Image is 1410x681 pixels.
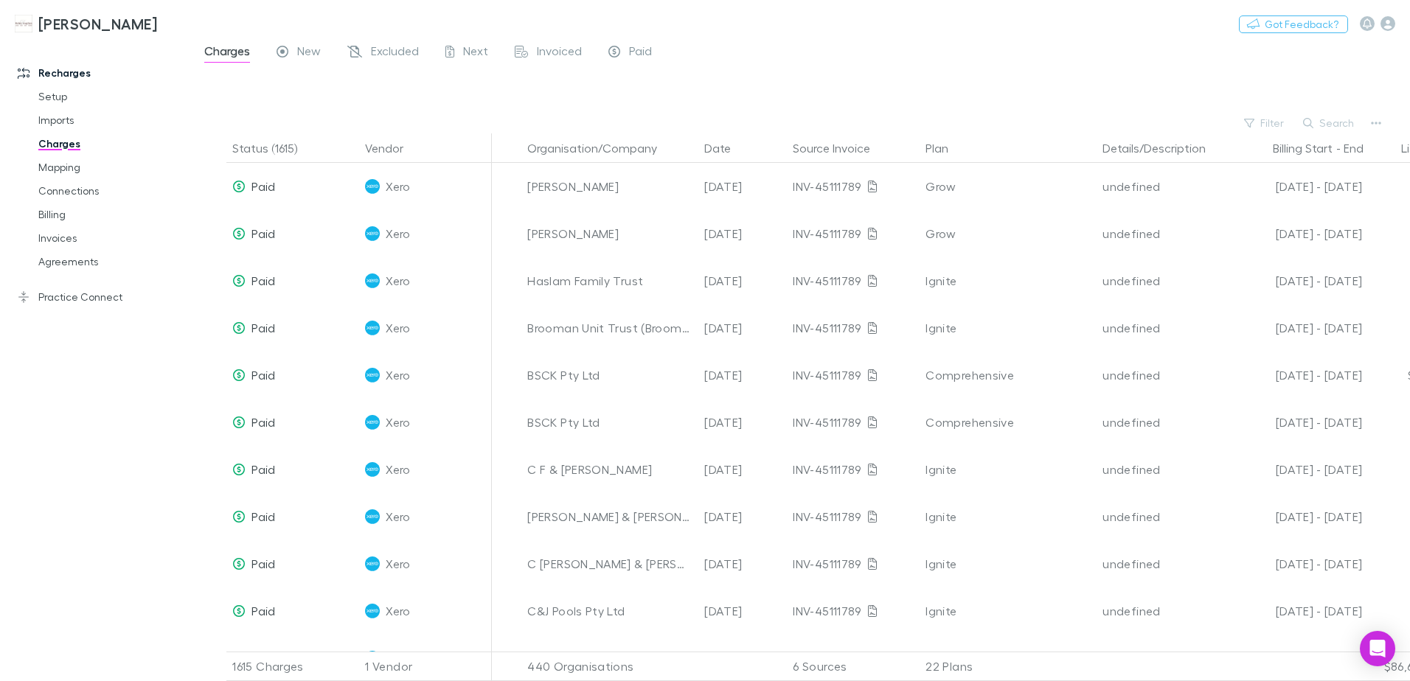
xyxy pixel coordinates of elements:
[251,179,275,193] span: Paid
[527,133,675,163] button: Organisation/Company
[251,604,275,618] span: Paid
[1235,493,1362,540] div: [DATE] - [DATE]
[1235,257,1362,304] div: [DATE] - [DATE]
[24,203,199,226] a: Billing
[24,108,199,132] a: Imports
[527,399,692,446] div: BSCK Pty Ltd
[386,446,410,493] span: Xero
[787,652,920,681] div: 6 Sources
[24,226,199,250] a: Invoices
[24,156,199,179] a: Mapping
[698,587,787,635] div: [DATE]
[251,556,275,570] span: Paid
[386,163,410,210] span: Xero
[365,556,380,571] img: Xero's Logo
[1235,540,1362,587] div: [DATE] - [DATE]
[251,415,275,429] span: Paid
[793,133,888,163] button: Source Invoice
[386,210,410,257] span: Xero
[793,587,914,635] div: INV-45111789
[537,43,582,63] span: Invoiced
[1102,540,1223,587] div: undefined
[793,540,914,587] div: INV-45111789
[793,304,914,352] div: INV-45111789
[793,210,914,257] div: INV-45111789
[386,304,410,352] span: Xero
[15,15,32,32] img: Hales Douglass's Logo
[925,210,1091,257] div: Grow
[1235,304,1362,352] div: [DATE] - [DATE]
[359,652,492,681] div: 1 Vendor
[704,133,749,163] button: Date
[925,257,1091,304] div: Ignite
[38,15,157,32] h3: [PERSON_NAME]
[1235,446,1362,493] div: [DATE] - [DATE]
[365,321,380,335] img: Xero's Logo
[698,446,787,493] div: [DATE]
[204,43,250,63] span: Charges
[527,540,692,587] div: C [PERSON_NAME] & [PERSON_NAME]
[925,446,1091,493] div: Ignite
[365,604,380,618] img: Xero's Logo
[386,540,410,587] span: Xero
[1102,493,1223,540] div: undefined
[1273,133,1333,163] button: Billing Start
[251,509,275,523] span: Paid
[6,6,166,41] a: [PERSON_NAME]
[251,462,275,476] span: Paid
[629,43,652,63] span: Paid
[297,43,321,63] span: New
[698,540,787,587] div: [DATE]
[793,399,914,446] div: INV-45111789
[365,273,380,288] img: Xero's Logo
[463,43,488,63] span: Next
[365,368,380,383] img: Xero's Logo
[1235,587,1362,635] div: [DATE] - [DATE]
[386,493,410,540] span: Xero
[3,61,199,85] a: Recharges
[24,179,199,203] a: Connections
[365,509,380,524] img: Xero's Logo
[24,85,199,108] a: Setup
[1102,399,1223,446] div: undefined
[698,163,787,210] div: [DATE]
[1102,304,1223,352] div: undefined
[1102,446,1223,493] div: undefined
[527,304,692,352] div: Brooman Unit Trust (Brooman Pty Ltd atf)
[1235,210,1362,257] div: [DATE] - [DATE]
[1102,352,1223,399] div: undefined
[925,163,1091,210] div: Grow
[698,304,787,352] div: [DATE]
[1235,352,1362,399] div: [DATE] - [DATE]
[527,257,692,304] div: Haslam Family Trust
[527,210,692,257] div: [PERSON_NAME]
[793,163,914,210] div: INV-45111789
[1344,133,1364,163] button: End
[365,133,421,163] button: Vendor
[1237,114,1293,132] button: Filter
[24,132,199,156] a: Charges
[365,179,380,194] img: Xero's Logo
[527,587,692,635] div: C&J Pools Pty Ltd
[925,304,1091,352] div: Ignite
[1102,587,1223,635] div: undefined
[3,285,199,309] a: Practice Connect
[365,462,380,477] img: Xero's Logo
[527,493,692,540] div: [PERSON_NAME] & [PERSON_NAME]
[386,352,410,399] span: Xero
[251,368,275,382] span: Paid
[386,257,410,304] span: Xero
[1102,257,1223,304] div: undefined
[698,352,787,399] div: [DATE]
[386,399,410,446] span: Xero
[698,493,787,540] div: [DATE]
[24,250,199,273] a: Agreements
[251,321,275,335] span: Paid
[793,446,914,493] div: INV-45111789
[365,226,380,241] img: Xero's Logo
[1102,210,1223,257] div: undefined
[925,133,966,163] button: Plan
[527,446,692,493] div: C F & [PERSON_NAME]
[1235,399,1362,446] div: [DATE] - [DATE]
[1235,163,1362,210] div: [DATE] - [DATE]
